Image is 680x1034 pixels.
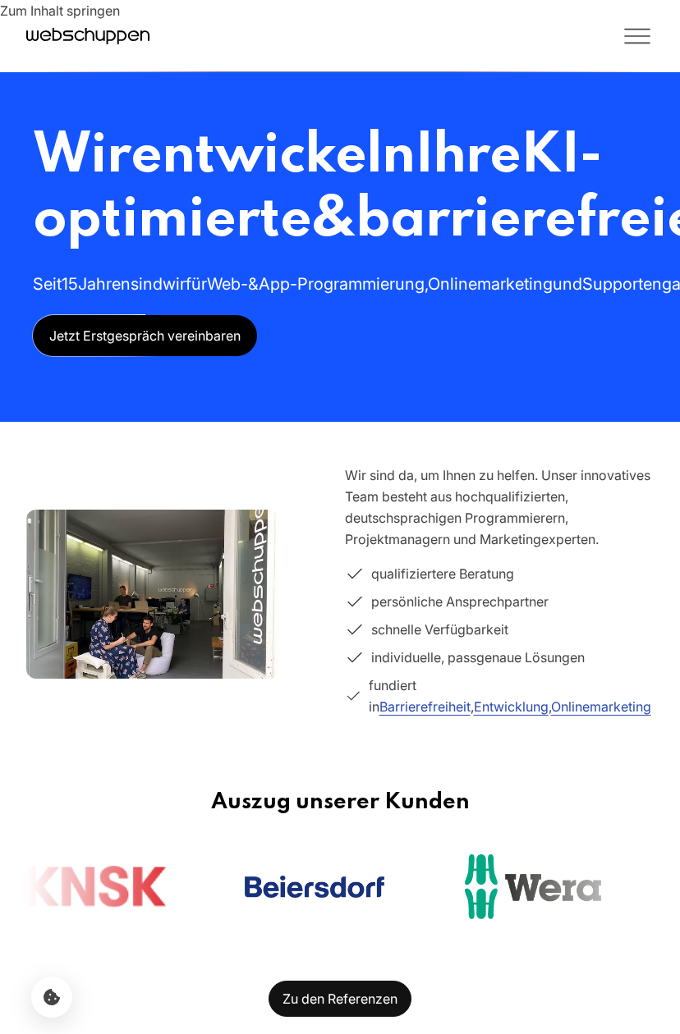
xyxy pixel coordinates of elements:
button: Cookie-Einstellungen öffnen [31,977,72,1018]
p: Wir sind da, um Ihnen zu helfen. Unser innovatives Team besteht aus hochqualifizierten, deutschsp... [345,464,654,550]
span: sind [131,274,163,294]
span: individuelle, passgenaue Lösungen [371,647,585,668]
span: für [186,274,207,294]
a: Onlinemarketing [551,698,651,715]
span: Onlinemarketing [428,274,553,294]
span: Seit [33,274,62,294]
a: Open the page of KNSK in a new tab [26,866,166,908]
a: Jetzt Erstgespräch vereinbaren [33,315,257,356]
a: Barrierefreiheit [379,698,471,715]
span: qualifiziertere Beratung [371,563,514,584]
img: Team im webschuppen-Büro in Hamburg [26,486,279,703]
span: Ihre [415,129,521,185]
span: & [248,274,259,294]
span: & [311,193,356,249]
span: App-Programmierung, [259,274,428,294]
span: Web- [207,274,248,294]
a: Open the page of Beiersdorf in a new tab [245,876,384,899]
span: wir [163,274,186,294]
button: Toggle Menu [340,20,654,53]
span: fundiert in , , [369,675,654,717]
a: Open the page of Wera in a new tab [463,852,603,922]
span: und [553,274,582,294]
span: persönliche Ansprechpartner [371,591,549,612]
img: Beiersdorf [245,876,384,899]
span: Wir [33,129,131,185]
img: Wera [463,852,603,922]
a: Zu den Referenzen [269,981,411,1017]
span: schnelle Verfügbarkeit [371,619,508,640]
img: KNSK [26,866,166,908]
span: Jahren [78,274,131,294]
span: 15 [62,274,78,294]
a: Hauptseite besuchen [26,24,149,48]
span: eng [643,274,672,294]
a: Entwicklung [474,698,549,715]
span: entwickeln [131,129,415,185]
span: Support [582,274,643,294]
h3: Auszug unserer Kunden [26,789,654,816]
